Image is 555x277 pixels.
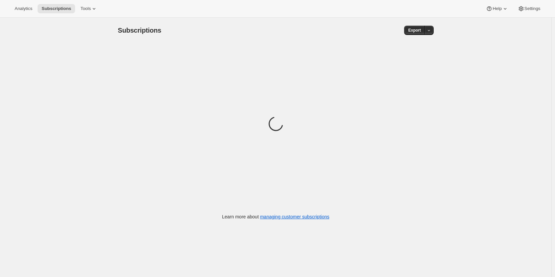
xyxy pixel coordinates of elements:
[408,28,421,33] span: Export
[42,6,71,11] span: Subscriptions
[118,27,162,34] span: Subscriptions
[11,4,36,13] button: Analytics
[260,214,329,219] a: managing customer subscriptions
[76,4,101,13] button: Tools
[404,26,425,35] button: Export
[524,6,540,11] span: Settings
[482,4,512,13] button: Help
[80,6,91,11] span: Tools
[493,6,501,11] span: Help
[514,4,544,13] button: Settings
[15,6,32,11] span: Analytics
[222,213,329,220] p: Learn more about
[38,4,75,13] button: Subscriptions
